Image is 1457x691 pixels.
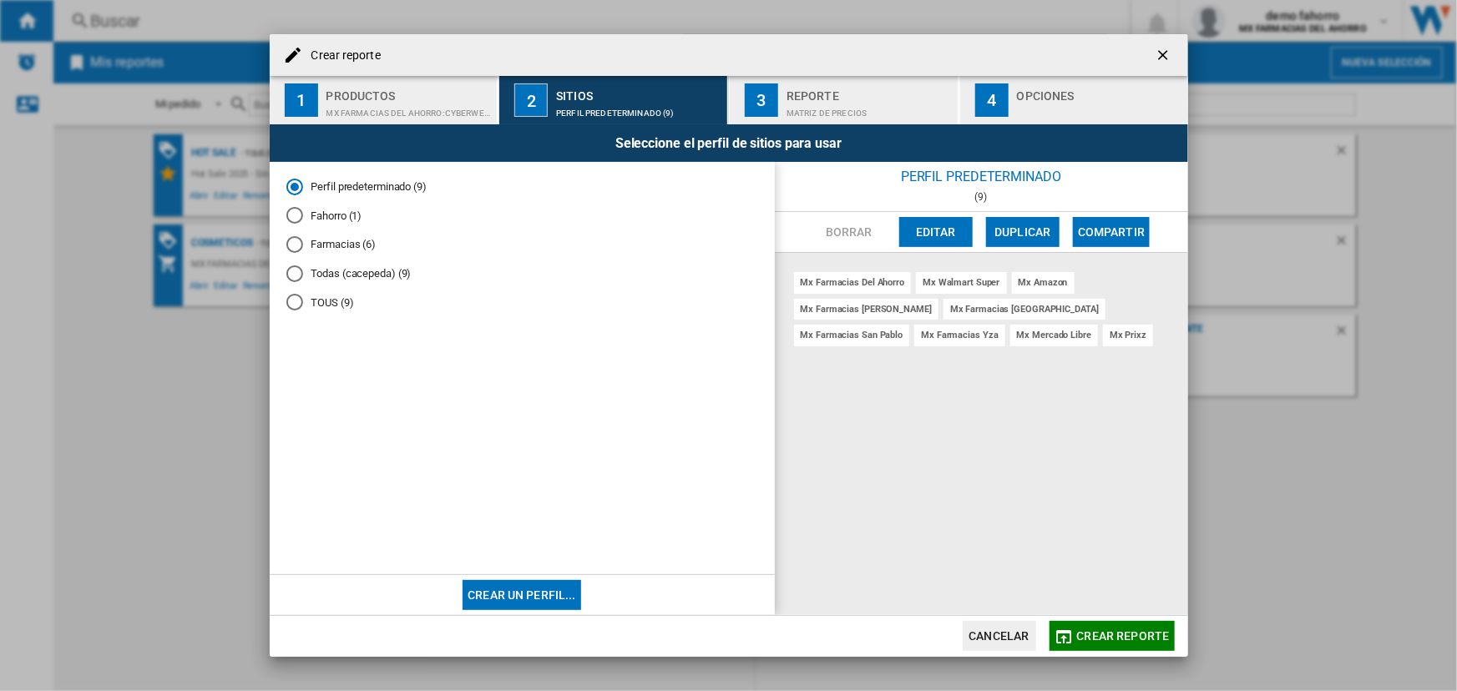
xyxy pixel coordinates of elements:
div: mx farmacias san pablo [794,325,910,345]
div: 4 [975,83,1009,117]
div: mx prixz [1103,325,1153,345]
md-radio-button: Farmacias (6) [286,237,758,253]
div: (9) [775,191,1188,203]
div: Matriz de precios [787,100,951,118]
button: Compartir [1073,217,1150,247]
div: mx farmacias yza [914,325,1004,345]
div: Reporte [787,83,951,100]
button: 3 Reporte Matriz de precios [730,76,959,124]
md-radio-button: TOUS (9) [286,295,758,310]
div: mx farmacias del ahorro [794,272,912,293]
button: 2 Sitios Perfil predeterminado (9) [499,76,729,124]
button: Crear reporte [1050,621,1175,651]
div: Perfil predeterminado (9) [556,100,721,118]
div: mx mercado libre [1010,325,1098,345]
div: mx farmacias [GEOGRAPHIC_DATA] [944,299,1105,320]
div: mx farmacias [PERSON_NAME] [794,299,938,320]
button: Cancelar [963,621,1036,651]
button: 4 Opciones [960,76,1188,124]
div: MX FARMACIAS DEL AHORRO:Cyberweekend [326,100,491,118]
div: mx walmart super [916,272,1006,293]
button: Editar [899,217,973,247]
div: Opciones [1017,83,1181,100]
div: 3 [745,83,778,117]
div: 1 [285,83,318,117]
button: Borrar [812,217,886,247]
div: Sitios [556,83,721,100]
md-radio-button: Todas (cacepeda) (9) [286,265,758,281]
button: getI18NText('BUTTONS.CLOSE_DIALOG') [1148,38,1181,72]
md-radio-button: Perfil predeterminado (9) [286,179,758,194]
div: Productos [326,83,491,100]
div: mx amazon [1012,272,1075,293]
ng-md-icon: getI18NText('BUTTONS.CLOSE_DIALOG') [1155,47,1175,67]
button: 1 Productos MX FARMACIAS DEL AHORRO:Cyberweekend [270,76,499,124]
span: Crear reporte [1077,629,1170,643]
md-radio-button: Fahorro (1) [286,208,758,224]
button: Duplicar [986,217,1060,247]
button: Crear un perfil... [463,580,581,610]
div: Seleccione el perfil de sitios para usar [270,124,1188,162]
div: Perfil predeterminado [775,162,1188,191]
div: 2 [514,83,548,117]
h4: Crear reporte [303,48,381,64]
